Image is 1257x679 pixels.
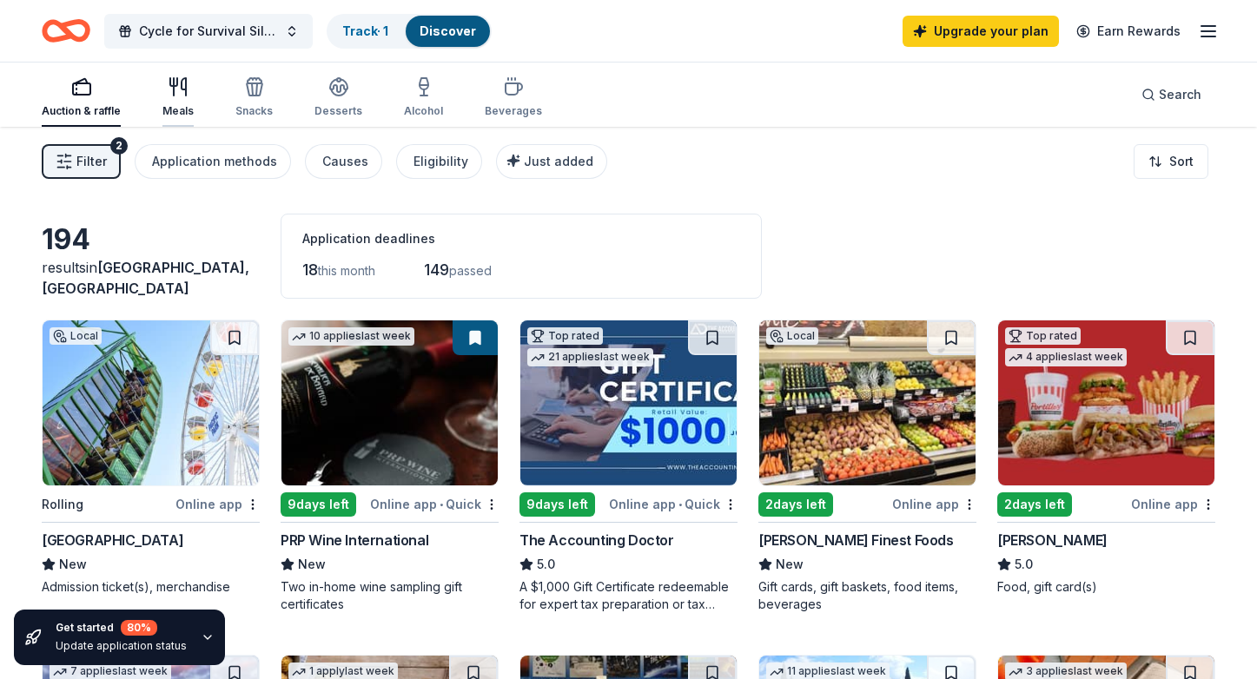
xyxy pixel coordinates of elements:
[152,151,277,172] div: Application methods
[235,104,273,118] div: Snacks
[519,578,738,613] div: A $1,000 Gift Certificate redeemable for expert tax preparation or tax resolution services—recipi...
[42,104,121,118] div: Auction & raffle
[1005,327,1081,345] div: Top rated
[520,320,737,485] img: Image for The Accounting Doctor
[342,23,388,38] a: Track· 1
[56,620,187,636] div: Get started
[298,554,326,575] span: New
[424,260,449,279] span: 149
[678,498,682,511] span: •
[997,320,1215,596] a: Image for Portillo'sTop rated4 applieslast week2days leftOnline app[PERSON_NAME]5.0Food, gift car...
[1066,16,1191,47] a: Earn Rewards
[42,222,260,257] div: 194
[758,492,833,517] div: 2 days left
[42,530,183,550] div: [GEOGRAPHIC_DATA]
[135,144,291,179] button: Application methods
[1015,554,1033,575] span: 5.0
[43,320,259,485] img: Image for Pacific Park
[758,578,976,613] div: Gift cards, gift baskets, food items, beverages
[281,320,499,613] a: Image for PRP Wine International10 applieslast week9days leftOnline app•QuickPRP Wine Internation...
[776,554,804,575] span: New
[609,493,738,515] div: Online app Quick
[42,257,260,299] div: results
[314,104,362,118] div: Desserts
[281,578,499,613] div: Two in-home wine sampling gift certificates
[42,259,249,297] span: in
[420,23,476,38] a: Discover
[524,154,593,168] span: Just added
[302,260,318,279] span: 18
[997,492,1072,517] div: 2 days left
[42,69,121,127] button: Auction & raffle
[903,16,1059,47] a: Upgrade your plan
[322,151,368,172] div: Causes
[396,144,482,179] button: Eligibility
[527,348,653,366] div: 21 applies last week
[104,14,313,49] button: Cycle for Survival Silent Auction
[305,144,382,179] button: Causes
[449,263,492,278] span: passed
[1134,144,1208,179] button: Sort
[440,498,443,511] span: •
[758,530,954,550] div: [PERSON_NAME] Finest Foods
[1005,348,1127,366] div: 4 applies last week
[42,259,249,297] span: [GEOGRAPHIC_DATA], [GEOGRAPHIC_DATA]
[281,320,498,485] img: Image for PRP Wine International
[281,492,356,517] div: 9 days left
[537,554,555,575] span: 5.0
[110,137,128,155] div: 2
[302,228,740,249] div: Application deadlines
[1131,493,1215,515] div: Online app
[892,493,976,515] div: Online app
[42,578,260,596] div: Admission ticket(s), merchandise
[1169,151,1194,172] span: Sort
[42,144,121,179] button: Filter2
[314,69,362,127] button: Desserts
[759,320,976,485] img: Image for Jensen’s Finest Foods
[496,144,607,179] button: Just added
[327,14,492,49] button: Track· 1Discover
[50,327,102,345] div: Local
[235,69,273,127] button: Snacks
[485,104,542,118] div: Beverages
[997,578,1215,596] div: Food, gift card(s)
[139,21,278,42] span: Cycle for Survival Silent Auction
[413,151,468,172] div: Eligibility
[162,69,194,127] button: Meals
[76,151,107,172] span: Filter
[998,320,1214,485] img: Image for Portillo's
[162,104,194,118] div: Meals
[1159,84,1201,105] span: Search
[42,494,83,515] div: Rolling
[1128,77,1215,112] button: Search
[404,69,443,127] button: Alcohol
[519,320,738,613] a: Image for The Accounting DoctorTop rated21 applieslast week9days leftOnline app•QuickThe Accounti...
[42,320,260,596] a: Image for Pacific ParkLocalRollingOnline app[GEOGRAPHIC_DATA]NewAdmission ticket(s), merchandise
[281,530,428,550] div: PRP Wine International
[59,554,87,575] span: New
[527,327,603,345] div: Top rated
[175,493,260,515] div: Online app
[519,530,674,550] div: The Accounting Doctor
[370,493,499,515] div: Online app Quick
[519,492,595,517] div: 9 days left
[758,320,976,613] a: Image for Jensen’s Finest FoodsLocal2days leftOnline app[PERSON_NAME] Finest FoodsNewGift cards, ...
[766,327,818,345] div: Local
[485,69,542,127] button: Beverages
[997,530,1108,550] div: [PERSON_NAME]
[121,620,157,636] div: 80 %
[56,639,187,653] div: Update application status
[404,104,443,118] div: Alcohol
[42,10,90,51] a: Home
[288,327,414,346] div: 10 applies last week
[318,263,375,278] span: this month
